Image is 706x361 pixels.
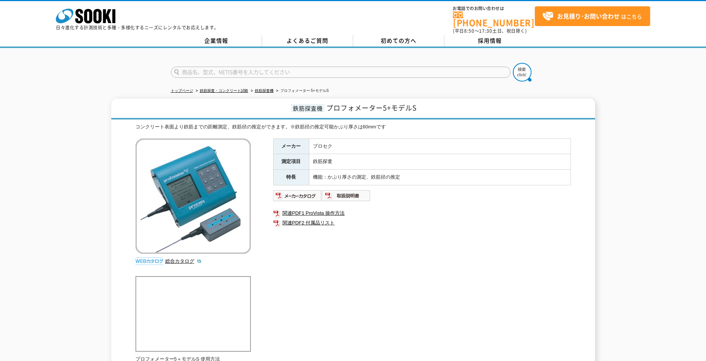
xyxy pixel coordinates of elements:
img: btn_search.png [513,63,531,82]
span: プロフォメーター5+モデルS [326,103,417,113]
a: [PHONE_NUMBER] [453,12,535,27]
span: はこちら [542,11,642,22]
td: プロセク [309,138,571,154]
a: 鉄筋探査・コンクリート試験 [200,89,248,93]
a: トップページ [171,89,193,93]
span: 鉄筋探査機 [291,104,325,112]
p: 日々進化する計測技術と多種・多様化するニーズにレンタルでお応えします。 [56,25,219,30]
a: 鉄筋探査機 [255,89,274,93]
img: webカタログ [135,258,163,265]
div: コンクリート表面より鉄筋までの距離測定、鉄筋径の推定ができます。※鉄筋径の推定可能かぶり厚さは60mmです [135,123,571,131]
td: 鉄筋探査 [309,154,571,170]
a: 初めての方へ [353,35,444,47]
img: メーカーカタログ [273,190,322,202]
span: お電話でのお問い合わせは [453,6,535,11]
a: 取扱説明書 [322,195,371,200]
th: 特長 [273,170,309,185]
span: 17:30 [479,28,492,34]
img: 取扱説明書 [322,190,371,202]
span: 8:50 [464,28,475,34]
span: 初めての方へ [381,36,416,45]
a: よくあるご質問 [262,35,353,47]
a: お見積り･お問い合わせはこちら [535,6,650,26]
img: プロフォメーター 5+モデルS [135,138,251,254]
th: 測定項目 [273,154,309,170]
a: 関連PDF2 付属品リスト [273,218,571,228]
a: 企業情報 [171,35,262,47]
a: 総合カタログ [165,258,202,264]
li: プロフォメーター 5+モデルS [275,87,329,95]
input: 商品名、型式、NETIS番号を入力してください [171,67,511,78]
a: 採用情報 [444,35,536,47]
td: 機能：かぶり厚さの測定、鉄筋径の推定 [309,170,571,185]
a: 関連PDF1 ProVista 操作方法 [273,208,571,218]
strong: お見積り･お問い合わせ [557,12,620,20]
span: (平日 ～ 土日、祝日除く) [453,28,527,34]
th: メーカー [273,138,309,154]
a: メーカーカタログ [273,195,322,200]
